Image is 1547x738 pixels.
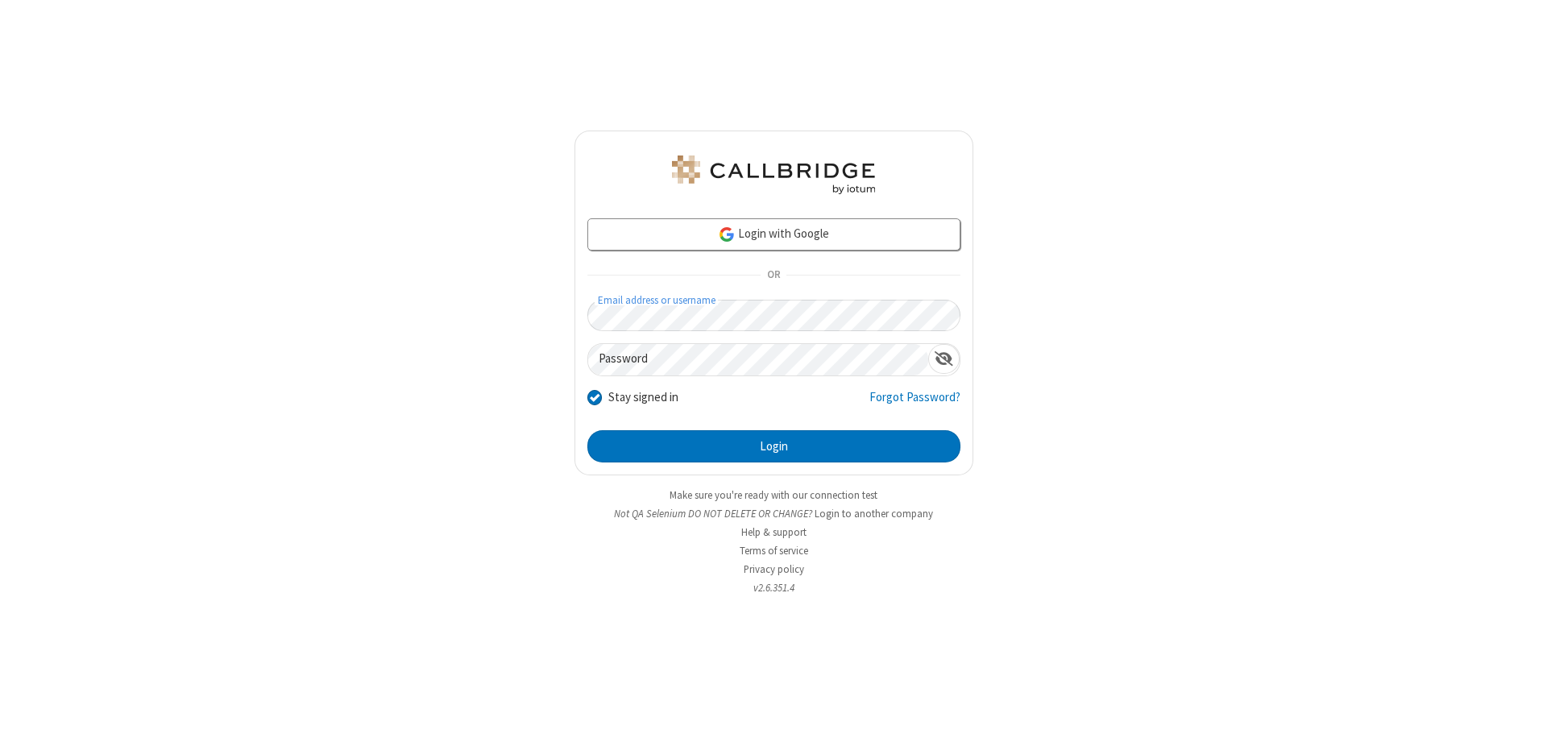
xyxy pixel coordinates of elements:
a: Forgot Password? [869,388,960,419]
input: Email address or username [587,300,960,331]
label: Stay signed in [608,388,678,407]
li: Not QA Selenium DO NOT DELETE OR CHANGE? [574,506,973,521]
a: Login with Google [587,218,960,251]
input: Password [588,344,928,375]
button: Login [587,430,960,462]
span: OR [761,264,786,287]
a: Privacy policy [744,562,804,576]
a: Terms of service [740,544,808,558]
img: google-icon.png [718,226,736,243]
a: Help & support [741,525,807,539]
button: Login to another company [815,506,933,521]
img: QA Selenium DO NOT DELETE OR CHANGE [669,155,878,194]
a: Make sure you're ready with our connection test [670,488,877,502]
li: v2.6.351.4 [574,580,973,595]
div: Show password [928,344,960,374]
